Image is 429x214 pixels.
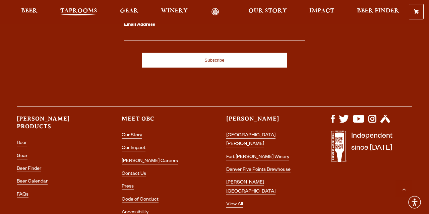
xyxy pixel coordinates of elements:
[357,8,399,14] span: Beer Finder
[124,21,305,29] label: Email Address
[353,8,404,16] a: Beer Finder
[17,166,41,172] a: Beer Finder
[226,180,275,195] a: [PERSON_NAME] [GEOGRAPHIC_DATA]
[380,120,390,125] a: Visit us on Untappd
[122,133,142,139] a: Our Story
[161,8,188,14] span: Winery
[351,131,392,166] p: Independent since [DATE]
[309,8,334,14] span: Impact
[407,195,422,210] div: Accessibility Menu
[226,167,291,173] a: Denver Five Points Brewhouse
[122,197,159,203] a: Code of Conduct
[17,8,42,16] a: Beer
[21,8,38,14] span: Beer
[395,181,412,197] a: Scroll to top
[248,8,287,14] span: Our Story
[122,115,203,129] h3: Meet OBC
[157,8,192,16] a: Winery
[17,179,48,185] a: Beer Calendar
[202,8,228,16] a: Odell Home
[331,120,335,125] a: Visit us on Facebook
[120,8,138,14] span: Gear
[122,184,134,190] a: Press
[339,120,349,125] a: Visit us on X (formerly Twitter)
[17,115,98,136] h3: [PERSON_NAME] Products
[305,8,339,16] a: Impact
[244,8,291,16] a: Our Story
[17,192,28,198] a: FAQs
[17,141,27,146] a: Beer
[122,171,146,177] a: Contact Us
[142,53,287,68] input: Subscribe
[368,120,376,125] a: Visit us on Instagram
[122,146,145,151] a: Our Impact
[226,202,243,208] a: View All
[17,154,27,159] a: Gear
[116,8,143,16] a: Gear
[353,120,364,125] a: Visit us on YouTube
[60,8,97,14] span: Taprooms
[226,133,275,147] a: [GEOGRAPHIC_DATA][PERSON_NAME]
[226,155,289,160] a: Fort [PERSON_NAME] Winery
[122,159,178,164] a: [PERSON_NAME] Careers
[226,115,307,129] h3: [PERSON_NAME]
[56,8,102,16] a: Taprooms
